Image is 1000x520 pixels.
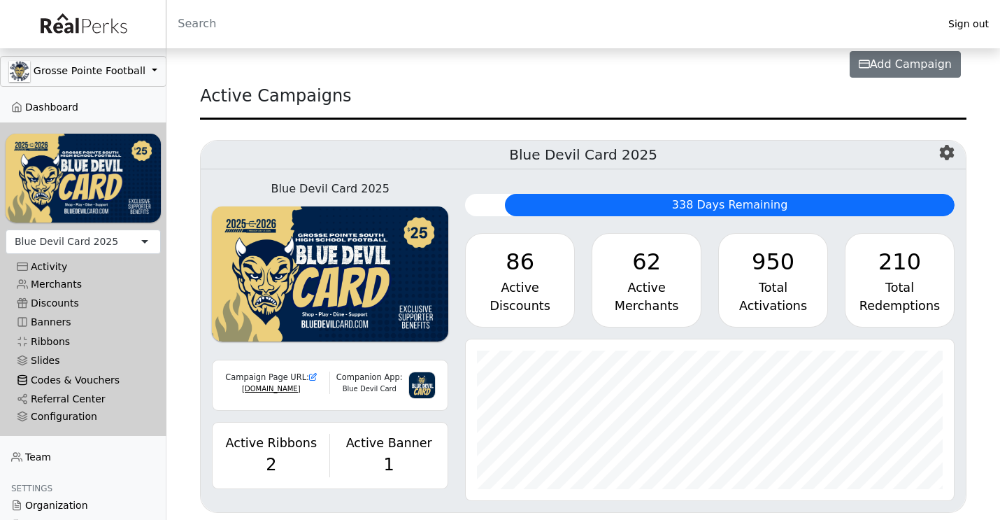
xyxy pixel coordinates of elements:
[201,141,966,169] h5: Blue Devil Card 2025
[937,15,1000,34] a: Sign out
[6,275,161,294] a: Merchants
[221,372,321,384] div: Campaign Page URL:
[6,390,161,409] a: Referral Center
[603,245,690,279] div: 62
[857,279,943,297] div: Total
[11,484,52,493] span: Settings
[465,233,575,328] a: 86 Active Discounts
[17,261,150,273] div: Activity
[408,372,436,399] img: 3g6IGvkLNUf97zVHvl5PqY3f2myTnJRpqDk2mpnC.png
[212,181,448,197] div: Blue Devil Card 2025
[330,384,408,394] div: Blue Devil Card
[603,279,690,297] div: Active
[477,297,563,315] div: Discounts
[6,332,161,351] a: Ribbons
[166,7,937,41] input: Search
[338,452,439,477] div: 1
[718,233,828,328] a: 950 Total Activations
[850,51,961,78] button: Add Campaign
[6,351,161,370] a: Slides
[212,206,448,342] img: WvZzOez5OCqmO91hHZfJL7W2tJ07LbGMjwPPNJwI.png
[505,194,955,216] div: 338 Days Remaining
[6,134,161,223] img: WvZzOez5OCqmO91hHZfJL7W2tJ07LbGMjwPPNJwI.png
[338,434,439,452] div: Active Banner
[338,434,439,477] a: Active Banner 1
[603,297,690,315] div: Merchants
[9,61,30,82] img: GAa1zriJJmkmu1qRtUwg8x1nQwzlKm3DoqW9UgYl.jpg
[477,245,563,279] div: 86
[6,370,161,389] a: Codes & Vouchers
[730,297,816,315] div: Activations
[200,83,966,120] div: Active Campaigns
[845,233,955,328] a: 210 Total Redemptions
[730,279,816,297] div: Total
[330,372,408,384] div: Companion App:
[17,411,150,423] div: Configuration
[6,313,161,332] a: Banners
[730,245,816,279] div: 950
[857,297,943,315] div: Redemptions
[221,434,321,477] a: Active Ribbons 2
[221,434,321,452] div: Active Ribbons
[33,8,134,40] img: real_perks_logo-01.svg
[242,385,301,393] a: [DOMAIN_NAME]
[6,294,161,313] a: Discounts
[221,452,321,477] div: 2
[477,279,563,297] div: Active
[592,233,701,328] a: 62 Active Merchants
[15,234,118,249] div: Blue Devil Card 2025
[857,245,943,279] div: 210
